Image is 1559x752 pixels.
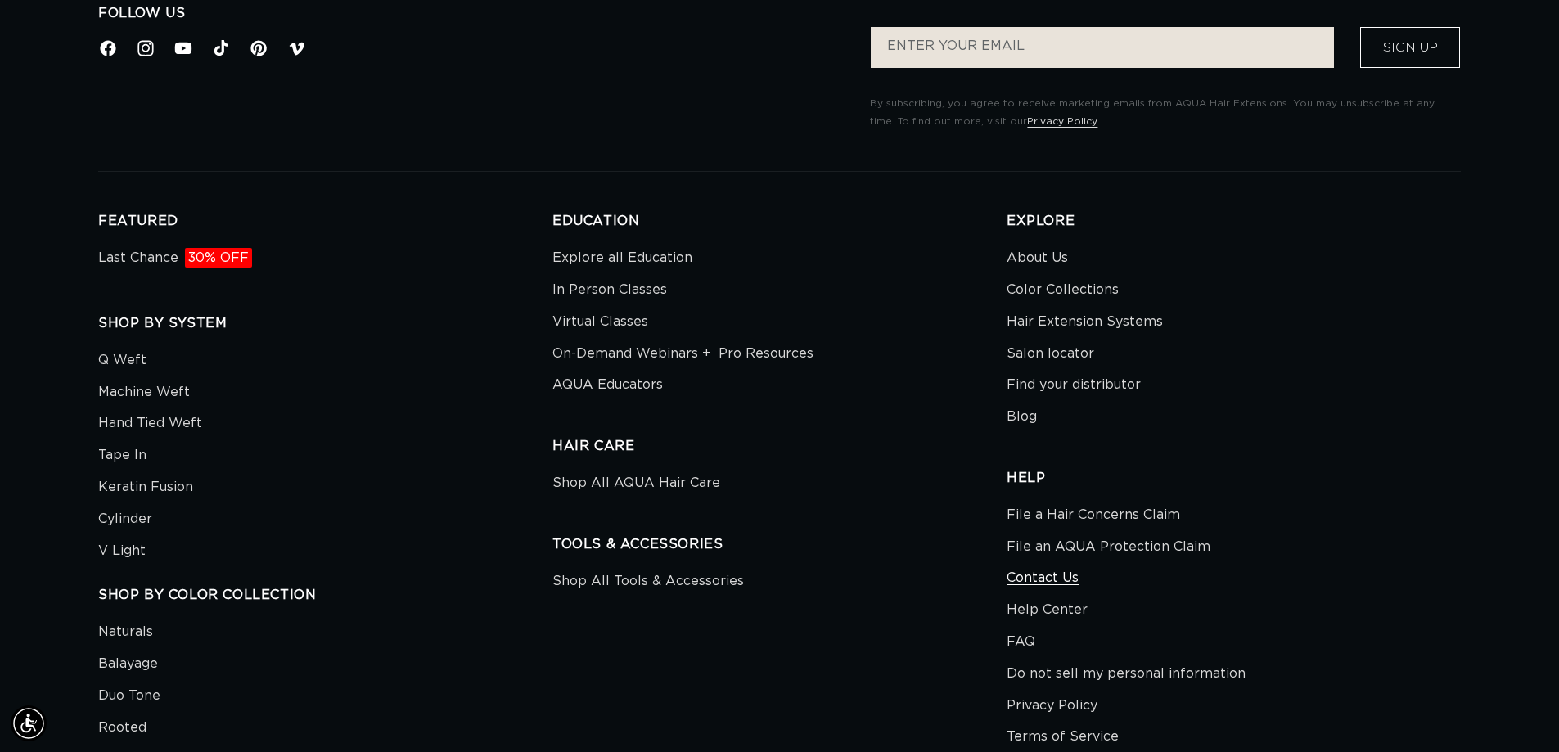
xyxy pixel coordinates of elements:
h2: EDUCATION [552,213,1007,230]
a: Rooted [98,712,146,744]
h2: HAIR CARE [552,438,1007,455]
a: Shop All Tools & Accessories [552,570,744,597]
span: 30% OFF [185,248,252,268]
a: Cylinder [98,503,152,535]
a: Hair Extension Systems [1007,306,1163,338]
h2: FEATURED [98,213,552,230]
a: Salon locator [1007,338,1094,370]
a: In Person Classes [552,274,667,306]
a: Q Weft [98,349,146,376]
a: Find your distributor [1007,369,1141,401]
a: Do not sell my personal information [1007,658,1246,690]
a: Shop All AQUA Hair Care [552,471,720,499]
a: Explore all Education [552,246,692,274]
h2: SHOP BY SYSTEM [98,315,552,332]
h2: HELP [1007,470,1461,487]
a: Virtual Classes [552,306,648,338]
a: About Us [1007,246,1068,274]
a: Last Chance30% OFF [98,246,252,274]
a: Privacy Policy [1007,690,1097,722]
h2: Follow Us [98,5,845,22]
a: Duo Tone [98,680,160,712]
input: ENTER YOUR EMAIL [871,27,1334,68]
button: Sign Up [1360,27,1460,68]
a: Hand Tied Weft [98,408,202,439]
a: Contact Us [1007,562,1079,594]
a: Tape In [98,439,146,471]
a: Keratin Fusion [98,471,193,503]
a: Balayage [98,648,158,680]
a: V Light [98,535,146,567]
h2: EXPLORE [1007,213,1461,230]
a: Help Center [1007,594,1088,626]
a: Machine Weft [98,376,190,408]
a: File a Hair Concerns Claim [1007,503,1180,531]
a: FAQ [1007,626,1035,658]
a: Color Collections [1007,274,1119,306]
h2: TOOLS & ACCESSORIES [552,536,1007,553]
a: Naturals [98,620,153,648]
a: Blog [1007,401,1037,433]
p: By subscribing, you agree to receive marketing emails from AQUA Hair Extensions. You may unsubscr... [870,95,1461,130]
iframe: Chat Widget [1477,673,1559,752]
a: AQUA Educators [552,369,663,401]
a: On-Demand Webinars + Pro Resources [552,338,813,370]
div: Accessibility Menu [11,705,47,741]
a: File an AQUA Protection Claim [1007,531,1210,563]
a: Privacy Policy [1027,116,1097,126]
h2: SHOP BY COLOR COLLECTION [98,587,552,604]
